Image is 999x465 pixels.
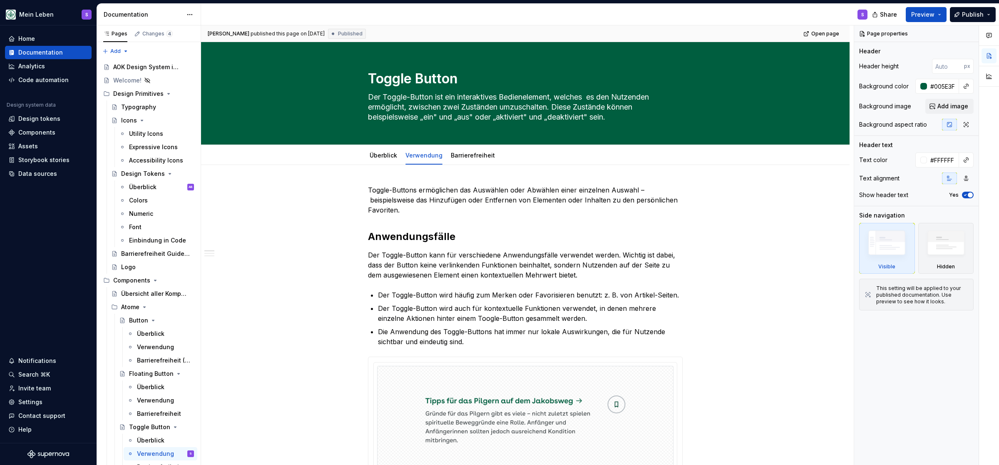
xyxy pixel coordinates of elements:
a: Überblick [124,434,197,447]
div: Documentation [104,10,182,19]
div: Typography [121,103,156,111]
div: Changes [142,30,173,37]
div: Contact support [18,412,65,420]
div: Pages [103,30,127,37]
div: Welcome! [113,76,142,85]
a: Button [116,314,197,327]
a: Utility Icons [116,127,197,140]
div: Hidden [937,263,955,270]
div: Barrierefreiheit (WIP) [137,356,192,365]
a: Design Tokens [108,167,197,180]
div: This setting will be applied to your published documentation. Use preview to see how it looks. [876,285,968,305]
div: Barrierefreiheit [137,410,181,418]
div: AOK Design System in Arbeit [113,63,182,71]
p: Die Anwendung des Toggle-Buttons hat immer nur lokale Auswirkungen, die für Nutzende sichtbar und... [378,327,683,347]
div: Analytics [18,62,45,70]
a: Open page [801,28,843,40]
input: Auto [927,79,959,94]
div: Components [100,274,197,287]
span: Share [880,10,897,19]
p: Toggle-Buttons ermöglichen das Auswählen oder Abwählen einer einzelnen Auswahl – beispielsweise d... [368,185,683,215]
div: Home [18,35,35,43]
p: px [964,63,970,70]
span: Add [110,48,121,55]
div: Search ⌘K [18,370,50,379]
span: 4 [166,30,173,37]
span: Published [338,30,363,37]
div: Verwendung [402,146,446,164]
a: Data sources [5,167,92,180]
button: Mein LebenS [2,5,95,23]
div: Überblick [366,146,400,164]
a: Colors [116,194,197,207]
div: Background image [859,102,911,110]
div: Assets [18,142,38,150]
div: Button [129,316,148,325]
span: Preview [911,10,934,19]
div: Notifications [18,357,56,365]
a: AOK Design System in Arbeit [100,60,197,74]
div: Design Primitives [100,87,197,100]
p: Der Toggle-Button wird auch für kontextuelle Funktionen verwendet, in denen mehrere einzelne Akti... [378,303,683,323]
button: Publish [950,7,996,22]
img: df5db9ef-aba0-4771-bf51-9763b7497661.png [6,10,16,20]
a: Barrierefreiheit (WIP) [124,354,197,367]
input: Auto [927,152,959,167]
div: Side navigation [859,211,905,220]
a: Floating Button [116,367,197,380]
button: Notifications [5,354,92,367]
div: Übersicht aller Komponenten [121,290,190,298]
a: Toggle Button [116,420,197,434]
div: Documentation [18,48,63,57]
div: Show header text [859,191,908,199]
a: Home [5,32,92,45]
div: Utility Icons [129,130,163,138]
div: Numeric [129,210,153,218]
button: Contact support [5,409,92,422]
a: Barrierefreiheit [124,407,197,420]
a: Überblick [124,327,197,340]
a: Assets [5,140,92,153]
a: Expressive Icons [116,140,197,154]
a: Typography [108,100,197,114]
div: Storybook stories [18,156,70,164]
div: Toggle Button [129,423,170,431]
label: Yes [949,192,959,198]
div: Invite team [18,384,51,392]
textarea: Toggle Button [366,69,681,89]
p: Der Toggle-Button wird häufig zum Merken oder Favorisieren benutzt: z. B. von Artikel-Seiten. [378,290,683,300]
h2: Anwendungsfälle [368,230,683,243]
div: Atome [108,300,197,314]
a: Components [5,126,92,139]
a: Accessibility Icons [116,154,197,167]
a: Barrierefreiheit Guidelines [108,247,197,260]
div: Header height [859,62,899,70]
div: Header [859,47,880,55]
div: Hidden [918,223,974,274]
div: S [861,11,864,18]
a: Überblick [124,380,197,394]
div: Colors [129,196,148,205]
div: Überblick [137,436,164,445]
a: Design tokens [5,112,92,125]
span: [PERSON_NAME] [208,30,249,37]
button: Help [5,423,92,436]
div: Floating Button [129,370,174,378]
a: Numeric [116,207,197,220]
a: Settings [5,395,92,409]
button: Preview [906,7,947,22]
div: Verwendung [137,450,174,458]
div: Atome [121,303,139,311]
div: Visible [878,263,895,270]
button: Add [100,45,131,57]
a: VerwendungS [124,447,197,460]
div: Header text [859,141,893,149]
span: Publish [962,10,984,19]
a: Überblick [370,152,397,159]
div: Text color [859,156,887,164]
div: Überblick [137,383,164,391]
div: Components [113,276,150,285]
button: Share [868,7,902,22]
div: Visible [859,223,915,274]
div: Überblick [129,183,157,191]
